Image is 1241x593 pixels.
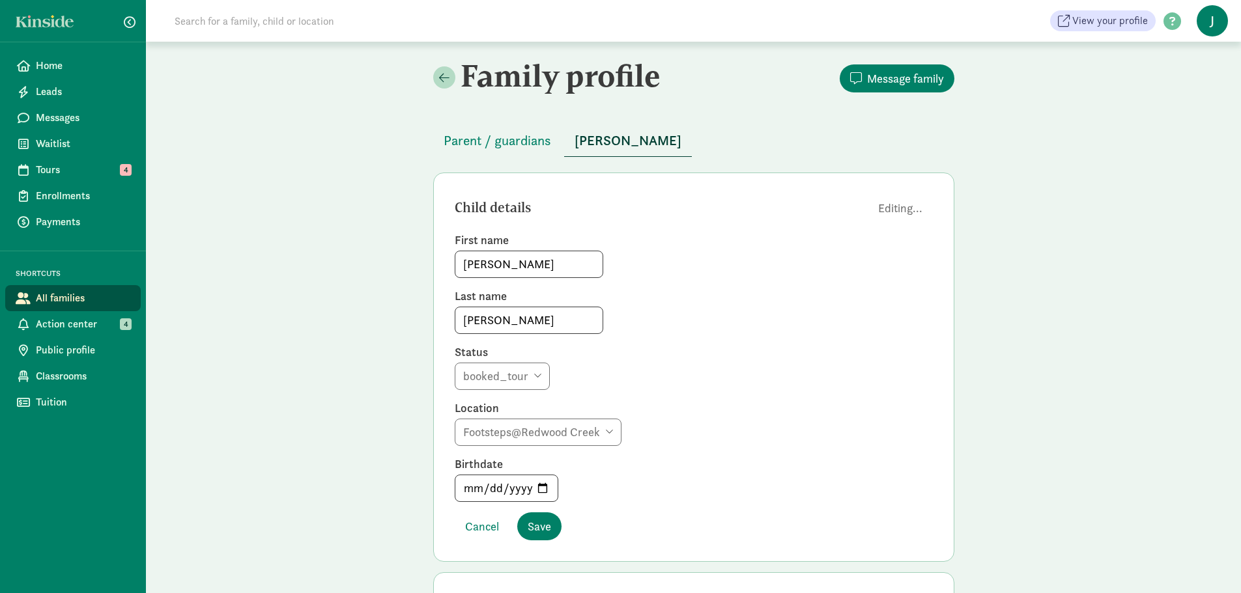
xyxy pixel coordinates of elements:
a: All families [5,285,141,311]
a: Leads [5,79,141,105]
span: Messages [36,110,130,126]
button: Message family [840,64,954,92]
label: Last name [455,288,933,304]
a: Action center 4 [5,311,141,337]
button: Editing... [868,194,933,222]
span: Waitlist [36,136,130,152]
a: View your profile [1050,10,1156,31]
button: Parent / guardians [433,125,562,156]
label: Location [455,400,933,416]
label: Birthdate [455,456,933,472]
span: Enrollments [36,188,130,204]
button: Save [517,512,562,540]
span: Tuition [36,394,130,410]
iframe: Chat Widget [1176,531,1241,593]
button: Cancel [455,512,509,540]
a: Tuition [5,389,141,415]
h2: Family profile [433,57,691,94]
span: 4 [120,164,132,176]
span: All families [36,290,130,306]
span: Message family [867,70,944,87]
span: 4 [120,318,132,330]
a: Tours 4 [5,157,141,183]
span: Cancel [465,517,499,535]
label: First name [455,232,933,248]
span: Public profile [36,342,130,358]
span: Tours [36,162,130,178]
input: Search for a family, child or location [167,8,532,34]
span: Editing... [878,199,922,217]
a: Messages [5,105,141,131]
span: Save [528,517,551,535]
a: Enrollments [5,183,141,209]
span: J [1197,5,1228,36]
a: Payments [5,209,141,235]
div: Child details [455,197,868,218]
a: Classrooms [5,363,141,389]
span: Parent / guardians [444,130,551,151]
span: Action center [36,316,130,332]
span: Payments [36,214,130,230]
span: View your profile [1072,13,1148,29]
span: Leads [36,84,130,100]
a: Home [5,53,141,79]
span: Classrooms [36,368,130,384]
a: [PERSON_NAME] [564,133,692,148]
a: Public profile [5,337,141,363]
a: Waitlist [5,131,141,157]
label: Status [455,344,933,360]
button: [PERSON_NAME] [564,125,692,157]
a: Parent / guardians [433,133,562,148]
span: Home [36,58,130,74]
span: [PERSON_NAME] [575,130,681,151]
